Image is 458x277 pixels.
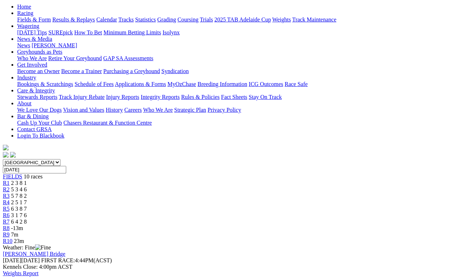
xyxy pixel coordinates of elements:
a: Privacy Policy [208,107,241,113]
input: Select date [3,166,66,173]
a: ICG Outcomes [249,81,283,87]
a: Who We Are [143,107,173,113]
a: Racing [17,10,33,16]
a: Race Safe [284,81,307,87]
a: Minimum Betting Limits [103,29,161,35]
span: 6 4 2 8 [11,219,27,225]
a: Bookings & Scratchings [17,81,73,87]
a: Calendar [96,16,117,23]
a: R8 [3,225,10,231]
a: R5 [3,206,10,212]
a: Weights [272,16,291,23]
a: R1 [3,180,10,186]
span: 6 3 8 7 [11,206,27,212]
a: [DATE] Tips [17,29,47,35]
a: Fields & Form [17,16,51,23]
a: Vision and Values [63,107,104,113]
a: Wagering [17,23,39,29]
img: twitter.svg [10,152,16,158]
a: [PERSON_NAME] Bridge [3,251,65,257]
a: Purchasing a Greyhound [103,68,160,74]
div: Get Involved [17,68,455,75]
a: FIELDS [3,173,22,180]
span: 10 races [24,173,43,180]
a: Careers [124,107,142,113]
a: News [17,42,30,48]
a: Strategic Plan [174,107,206,113]
span: 7m [11,231,18,238]
a: Bar & Dining [17,113,49,119]
a: Breeding Information [198,81,247,87]
span: [DATE] [3,257,40,263]
a: Isolynx [162,29,180,35]
a: Get Involved [17,62,47,68]
a: GAP SA Assessments [103,55,154,61]
a: R3 [3,193,10,199]
a: Who We Are [17,55,47,61]
a: Stewards Reports [17,94,57,100]
span: FIRST RACE: [41,257,75,263]
a: Care & Integrity [17,87,55,94]
a: SUREpick [48,29,73,35]
a: History [106,107,123,113]
a: Injury Reports [106,94,139,100]
span: R6 [3,212,10,218]
div: Kennels Close: 4:00pm ACST [3,264,455,270]
span: 3 1 7 6 [11,212,27,218]
span: 5 3 4 6 [11,186,27,192]
a: Applications & Forms [115,81,166,87]
a: Retire Your Greyhound [48,55,102,61]
span: Weather: Fine [3,244,51,250]
a: We Love Our Dogs [17,107,62,113]
a: Grading [157,16,176,23]
a: Trials [200,16,213,23]
a: Become a Trainer [61,68,102,74]
a: Syndication [161,68,189,74]
a: How To Bet [74,29,102,35]
a: R9 [3,231,10,238]
a: Industry [17,75,36,81]
a: News & Media [17,36,52,42]
a: R2 [3,186,10,192]
a: About [17,100,31,106]
a: Track Maintenance [292,16,336,23]
a: Login To Blackbook [17,133,64,139]
a: Integrity Reports [141,94,180,100]
a: Chasers Restaurant & Function Centre [63,120,152,126]
span: 2 3 8 1 [11,180,27,186]
span: 4:44PM(ACST) [41,257,112,263]
a: Stay On Track [249,94,282,100]
a: Greyhounds as Pets [17,49,62,55]
div: Industry [17,81,455,87]
a: Results & Replays [52,16,95,23]
span: [DATE] [3,257,21,263]
a: R10 [3,238,13,244]
span: 2 5 1 7 [11,199,27,205]
div: News & Media [17,42,455,49]
a: Track Injury Rebate [59,94,104,100]
a: Rules & Policies [181,94,220,100]
a: Schedule of Fees [74,81,113,87]
a: Tracks [118,16,134,23]
div: Bar & Dining [17,120,455,126]
div: Greyhounds as Pets [17,55,455,62]
a: Statistics [135,16,156,23]
a: 2025 TAB Adelaide Cup [214,16,271,23]
a: Home [17,4,31,10]
a: MyOzChase [167,81,196,87]
div: Wagering [17,29,455,36]
a: Coursing [177,16,199,23]
img: logo-grsa-white.png [3,145,9,151]
img: Fine [35,244,51,251]
a: R7 [3,219,10,225]
a: Become an Owner [17,68,60,74]
a: Cash Up Your Club [17,120,62,126]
